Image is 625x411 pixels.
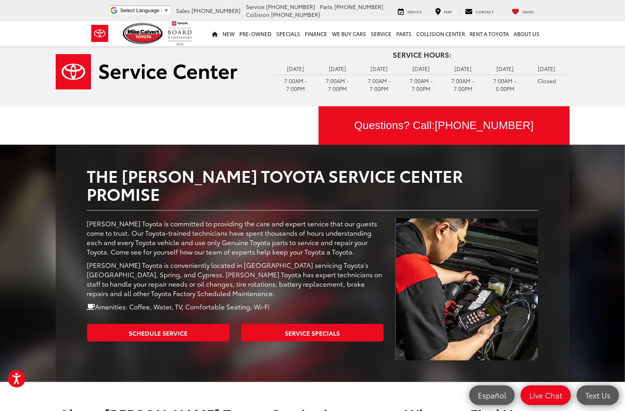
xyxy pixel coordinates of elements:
[330,21,369,46] a: WE BUY CARS
[358,75,400,95] td: 7:00AM - 7:00PM
[435,119,534,131] span: [PHONE_NUMBER]
[275,63,317,75] td: [DATE]
[317,75,359,95] td: 7:00AM - 7:00PM
[400,63,442,75] td: [DATE]
[275,75,317,95] td: 7:00AM - 7:00PM
[442,63,484,75] td: [DATE]
[56,54,263,89] a: Service Center | Mike Calvert Toyota in Houston TX
[526,75,568,87] td: Closed
[521,386,571,405] a: Live Chat
[303,21,330,46] a: Finance
[87,166,538,202] h2: The [PERSON_NAME] Toyota Service Center Promise
[317,63,359,75] td: [DATE]
[395,218,538,360] img: Service Center | Mike Calvert Toyota in Houston TX
[246,11,270,18] span: Collision
[241,324,384,342] a: Service Specials
[319,106,570,145] a: Questions? Call:[PHONE_NUMBER]
[275,51,570,59] h4: Service Hours:
[506,7,540,15] a: My Saved Vehicles
[430,7,458,15] a: Map
[87,324,230,342] a: Schedule Service
[87,218,384,256] p: [PERSON_NAME] Toyota is committed to providing the care and expert service that our guests come t...
[484,75,526,95] td: 7:00AM - 5:00PM
[272,11,321,18] span: [PHONE_NUMBER]
[392,7,428,15] a: Service
[474,390,510,400] span: Español
[369,21,394,46] a: Service
[335,3,384,11] span: [PHONE_NUMBER]
[210,21,220,46] a: Home
[408,9,422,14] span: Service
[246,3,265,11] span: Service
[266,3,315,11] span: [PHONE_NUMBER]
[319,106,570,145] div: Questions? Call:
[394,21,414,46] a: Parts
[442,75,484,95] td: 7:00AM - 7:00PM
[192,7,241,15] span: [PHONE_NUMBER]
[459,7,500,15] a: Contact
[237,21,274,46] a: Pre-Owned
[120,7,159,13] span: Select Language
[56,54,237,89] img: Service Center | Mike Calvert Toyota in Houston TX
[577,386,619,405] a: Text Us
[274,21,303,46] a: Specials
[445,9,452,14] span: Map
[476,9,494,14] span: Contact
[87,302,384,311] p: Amenities: Coffee, Water, TV, Comfortable Seating, Wi-Fi
[120,7,169,13] a: Select Language​
[526,63,568,75] td: [DATE]
[400,75,442,95] td: 7:00AM - 7:00PM
[164,7,169,13] span: ▼
[177,7,190,15] span: Sales
[512,21,542,46] a: About Us
[87,260,384,298] p: [PERSON_NAME] Toyota is conveniently located in [GEOGRAPHIC_DATA] servicing Toyota's [GEOGRAPHIC_...
[525,390,566,400] span: Live Chat
[161,7,162,13] span: ​
[469,386,515,405] a: Español
[320,3,333,11] span: Parts
[414,21,468,46] a: Collision Center
[220,21,237,46] a: New
[581,390,614,400] span: Text Us
[85,21,115,46] img: Toyota
[484,63,526,75] td: [DATE]
[468,21,512,46] a: Rent a Toyota
[123,23,164,44] img: Mike Calvert Toyota
[358,63,400,75] td: [DATE]
[523,9,534,14] span: Saved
